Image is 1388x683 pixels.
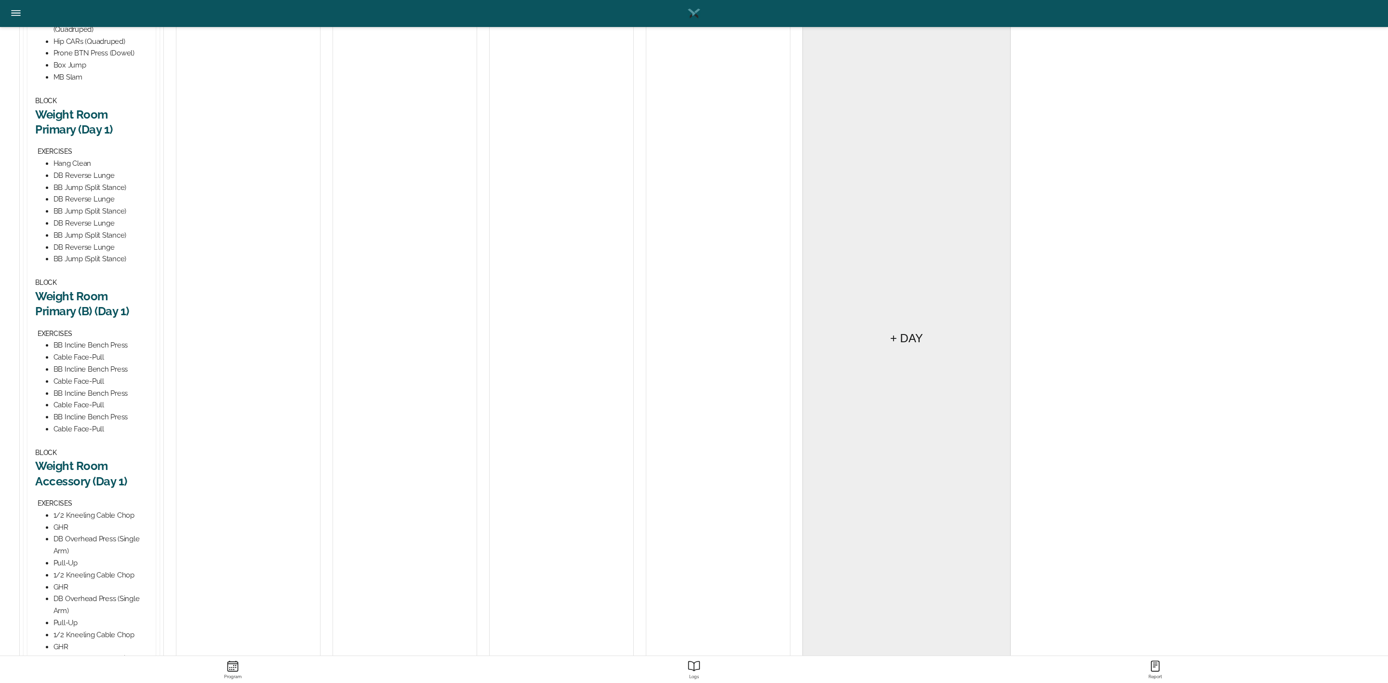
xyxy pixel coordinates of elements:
[227,660,239,672] ion-icon: Program
[53,411,148,423] div: BB Incline Bench Press
[53,71,148,83] div: MB Slam
[53,593,148,617] div: DB Overhead Press (Single Arm)
[688,660,700,672] ion-icon: Report
[53,47,148,59] div: Prone BTN Press (Dowel)
[53,533,148,557] div: DB Overhead Press (Single Arm)
[38,328,148,340] div: EXERCISES
[53,557,148,569] div: Pull-Up
[53,253,148,265] div: BB Jump (Split Stance)
[53,641,148,653] div: GHR
[2,656,463,683] a: ProgramProgram
[925,656,1386,683] a: ReportReport
[35,97,57,105] span: BLOCK
[53,423,148,435] div: Cable Face-Pull
[10,7,22,19] ion-icon: Side Menu
[53,229,148,241] div: BB Jump (Split Stance)
[53,205,148,217] div: BB Jump (Split Stance)
[4,674,461,680] strong: Program
[53,388,148,400] div: BB Incline Bench Press
[53,569,148,581] div: 1/2 Kneeling Cable Chop
[53,182,148,194] div: BB Jump (Split Stance)
[53,653,148,677] div: DB Overhead Press (Single Arm)
[53,363,148,375] div: BB Incline Bench Press
[53,193,148,205] div: DB Reverse Lunge
[53,170,148,182] div: DB Reverse Lunge
[53,629,148,641] div: 1/2 Kneeling Cable Chop
[463,656,924,683] a: ReportLogs
[53,36,148,48] div: Hip CARs (Quadruped)
[38,497,148,509] div: EXERCISES
[53,617,148,629] div: Pull-Up
[53,217,148,229] div: DB Reverse Lunge
[35,449,57,456] span: BLOCK
[927,674,1384,680] strong: Report
[687,6,701,21] img: Logo
[53,399,148,411] div: Cable Face-Pull
[53,351,148,363] div: Cable Face-Pull
[53,375,148,388] div: Cable Face-Pull
[35,289,148,319] h2: Weight Room Primary (B) (Day 1)
[35,107,148,137] h2: Weight Room Primary (Day 1)
[1149,660,1161,672] ion-icon: Report
[890,331,923,346] h5: + DAY
[53,522,148,534] div: GHR
[35,279,57,286] span: BLOCK
[35,458,148,488] h2: Weight Room Accessory (Day 1)
[53,581,148,593] div: GHR
[53,241,148,254] div: DB Reverse Lunge
[53,339,148,351] div: BB Incline Bench Press
[53,158,148,170] div: Hang Clean
[53,509,148,522] div: 1/2 Kneeling Cable Chop
[53,59,148,71] div: Box Jump
[38,146,148,158] div: EXERCISES
[465,674,922,680] strong: Logs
